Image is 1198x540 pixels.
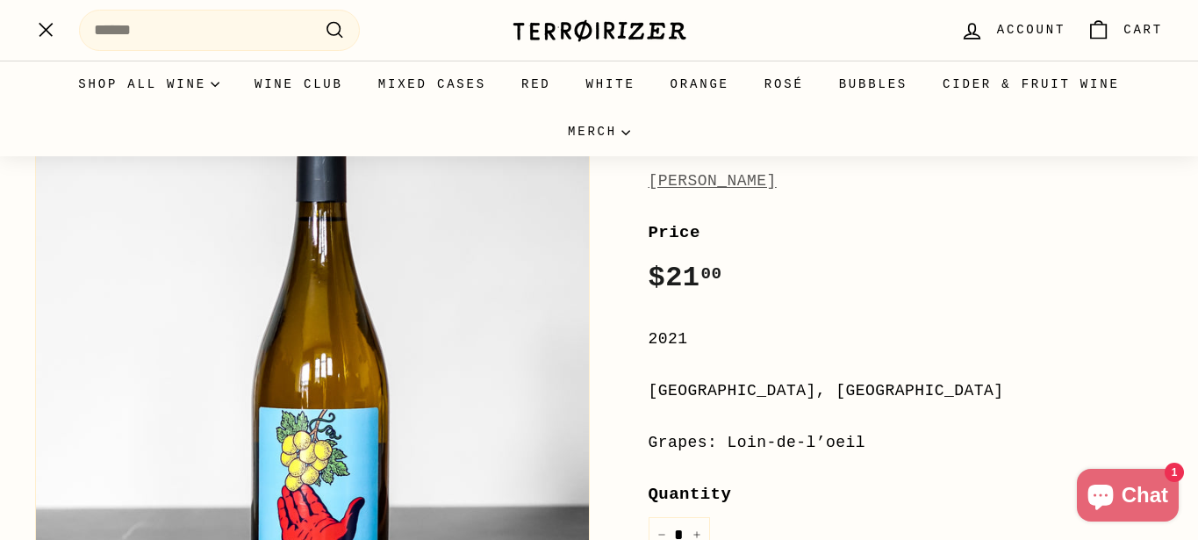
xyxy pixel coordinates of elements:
a: Red [504,61,569,108]
div: [GEOGRAPHIC_DATA], [GEOGRAPHIC_DATA] [649,378,1164,404]
label: Price [649,220,1164,246]
div: Grapes: Loin-de-l’oeil [649,430,1164,456]
inbox-online-store-chat: Shopify online store chat [1072,469,1184,526]
a: [PERSON_NAME] [649,172,777,190]
a: Orange [653,61,747,108]
a: Cider & Fruit Wine [925,61,1137,108]
summary: Merch [550,108,648,155]
a: White [569,61,653,108]
a: Wine Club [237,61,361,108]
span: Cart [1123,20,1163,40]
path: . [39,24,53,37]
sup: 00 [700,264,721,284]
a: Rosé [747,61,821,108]
span: Account [997,20,1065,40]
summary: Shop all wine [61,61,237,108]
a: Account [950,4,1076,56]
span: $21 [649,262,722,294]
label: Quantity [649,481,1164,508]
div: 2021 [649,327,1164,352]
path: . [39,23,53,36]
h1: Fruit Blanc [649,130,1164,160]
a: Cart [1076,4,1173,56]
a: Bubbles [821,61,925,108]
a: Mixed Cases [361,61,504,108]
